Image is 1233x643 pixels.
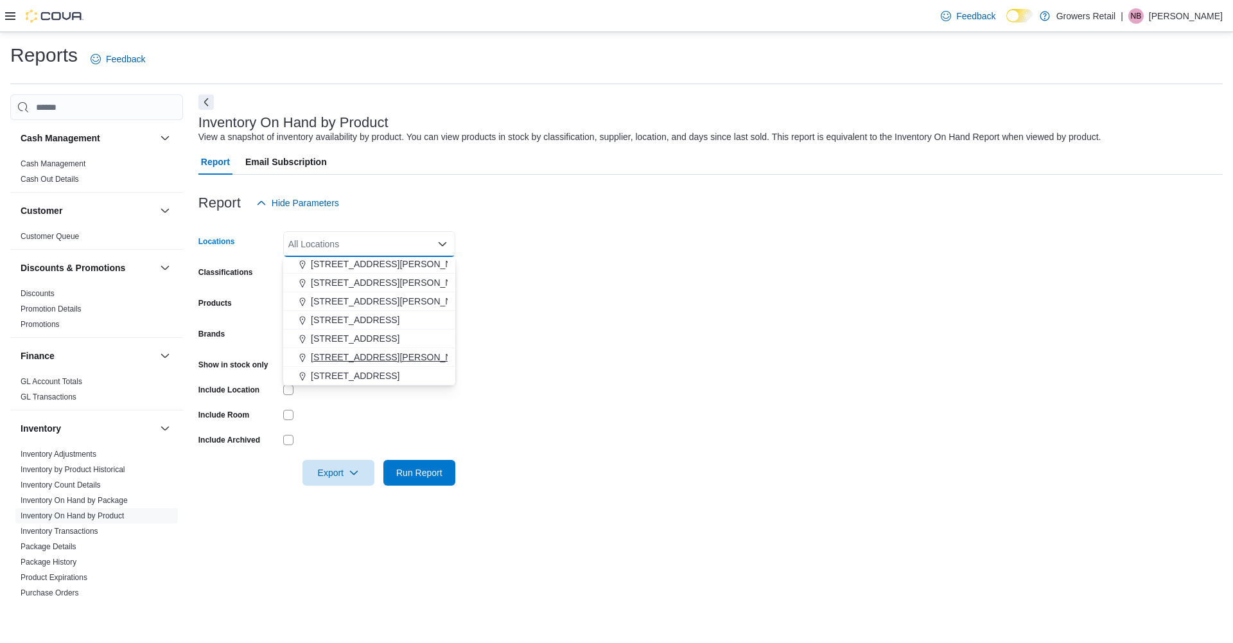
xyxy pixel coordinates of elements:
[21,204,62,217] h3: Customer
[21,464,125,475] span: Inventory by Product Historical
[157,348,173,364] button: Finance
[198,298,232,308] label: Products
[396,466,442,479] span: Run Report
[198,195,241,211] h3: Report
[21,175,79,184] a: Cash Out Details
[201,149,230,175] span: Report
[21,511,124,521] span: Inventory On Hand by Product
[198,115,389,130] h3: Inventory On Hand by Product
[302,460,374,486] button: Export
[311,276,474,289] span: [STREET_ADDRESS][PERSON_NAME]
[198,410,249,420] label: Include Room
[198,435,260,445] label: Include Archived
[21,526,98,536] span: Inventory Transactions
[936,3,1001,29] a: Feedback
[283,292,455,311] button: [STREET_ADDRESS][PERSON_NAME]
[21,174,79,184] span: Cash Out Details
[311,313,399,326] span: [STREET_ADDRESS]
[21,377,82,386] a: GL Account Totals
[311,369,399,382] span: [STREET_ADDRESS]
[21,349,155,362] button: Finance
[21,588,79,597] a: Purchase Orders
[10,286,183,337] div: Discounts & Promotions
[21,261,125,274] h3: Discounts & Promotions
[1006,22,1007,23] span: Dark Mode
[10,229,183,249] div: Customer
[311,295,474,308] span: [STREET_ADDRESS][PERSON_NAME]
[21,288,55,299] span: Discounts
[21,304,82,314] span: Promotion Details
[21,527,98,536] a: Inventory Transactions
[10,156,183,192] div: Cash Management
[157,260,173,276] button: Discounts & Promotions
[10,446,183,637] div: Inventory
[283,348,455,367] button: [STREET_ADDRESS][PERSON_NAME]
[198,329,225,339] label: Brands
[21,392,76,401] a: GL Transactions
[383,460,455,486] button: Run Report
[251,190,344,216] button: Hide Parameters
[272,197,339,209] span: Hide Parameters
[283,255,455,274] button: [STREET_ADDRESS][PERSON_NAME]
[283,311,455,330] button: [STREET_ADDRESS]
[956,10,995,22] span: Feedback
[245,149,327,175] span: Email Subscription
[198,360,268,370] label: Show in stock only
[1056,8,1116,24] p: Growers Retail
[21,132,100,145] h3: Cash Management
[10,374,183,410] div: Finance
[21,480,101,489] a: Inventory Count Details
[198,385,259,395] label: Include Location
[21,572,87,583] span: Product Expirations
[198,94,214,110] button: Next
[1131,8,1142,24] span: NB
[21,159,85,169] span: Cash Management
[21,261,155,274] button: Discounts & Promotions
[10,42,78,68] h1: Reports
[21,349,55,362] h3: Finance
[1006,9,1033,22] input: Dark Mode
[21,231,79,242] span: Customer Queue
[21,392,76,402] span: GL Transactions
[198,236,235,247] label: Locations
[21,422,61,435] h3: Inventory
[106,53,145,66] span: Feedback
[85,46,150,72] a: Feedback
[21,573,87,582] a: Product Expirations
[311,258,474,270] span: [STREET_ADDRESS][PERSON_NAME]
[21,542,76,552] span: Package Details
[21,450,96,459] a: Inventory Adjustments
[21,449,96,459] span: Inventory Adjustments
[26,10,83,22] img: Cova
[198,130,1101,144] div: View a snapshot of inventory availability by product. You can view products in stock by classific...
[21,542,76,551] a: Package Details
[1128,8,1144,24] div: Noelle Bernabe
[21,319,60,330] span: Promotions
[21,204,155,217] button: Customer
[283,199,455,385] div: Choose from the following options
[21,422,155,435] button: Inventory
[21,480,101,490] span: Inventory Count Details
[311,332,399,345] span: [STREET_ADDRESS]
[1121,8,1123,24] p: |
[21,232,79,241] a: Customer Queue
[21,495,128,506] span: Inventory On Hand by Package
[21,496,128,505] a: Inventory On Hand by Package
[283,330,455,348] button: [STREET_ADDRESS]
[283,274,455,292] button: [STREET_ADDRESS][PERSON_NAME]
[21,320,60,329] a: Promotions
[21,132,155,145] button: Cash Management
[21,588,79,598] span: Purchase Orders
[21,304,82,313] a: Promotion Details
[1149,8,1223,24] p: [PERSON_NAME]
[21,465,125,474] a: Inventory by Product Historical
[21,376,82,387] span: GL Account Totals
[21,511,124,520] a: Inventory On Hand by Product
[157,203,173,218] button: Customer
[21,557,76,567] span: Package History
[21,289,55,298] a: Discounts
[198,267,253,277] label: Classifications
[157,130,173,146] button: Cash Management
[437,239,448,249] button: Close list of options
[21,159,85,168] a: Cash Management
